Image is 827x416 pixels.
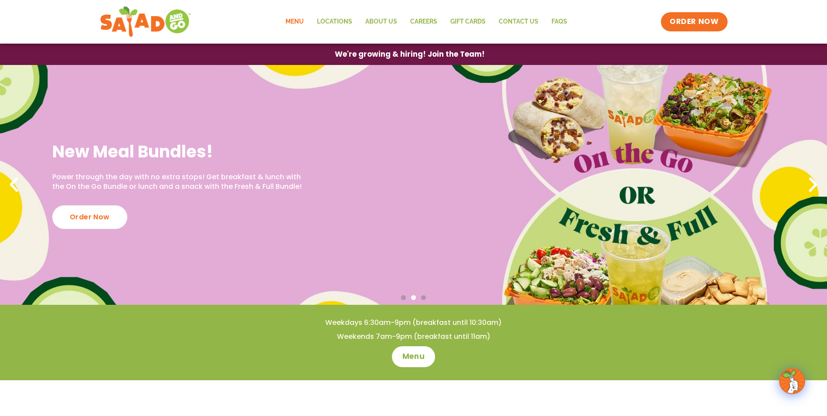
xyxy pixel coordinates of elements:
div: Order Now [52,205,127,229]
h4: Weekdays 6:30am-9pm (breakfast until 10:30am) [17,318,810,327]
img: new-SAG-logo-768×292 [100,4,192,39]
img: wpChatIcon [780,369,804,393]
a: Contact Us [492,12,545,32]
h4: Weekends 7am-9pm (breakfast until 11am) [17,332,810,341]
span: Menu [402,351,425,362]
span: Go to slide 1 [401,295,406,300]
a: Menu [279,12,310,32]
nav: Menu [279,12,574,32]
a: FAQs [545,12,574,32]
a: Menu [392,346,435,367]
p: Power through the day with no extra stops! Get breakfast & lunch with the On the Go Bundle or lun... [52,172,308,192]
a: We're growing & hiring! Join the Team! [322,44,498,65]
span: Go to slide 2 [411,295,416,300]
span: We're growing & hiring! Join the Team! [335,51,485,58]
a: GIFT CARDS [444,12,492,32]
a: Locations [310,12,359,32]
a: About Us [359,12,404,32]
h2: New Meal Bundles! [52,141,308,162]
div: Next slide [803,175,823,194]
a: Careers [404,12,444,32]
span: Go to slide 3 [421,295,426,300]
a: ORDER NOW [661,12,727,31]
span: ORDER NOW [670,17,718,27]
div: Previous slide [4,175,24,194]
